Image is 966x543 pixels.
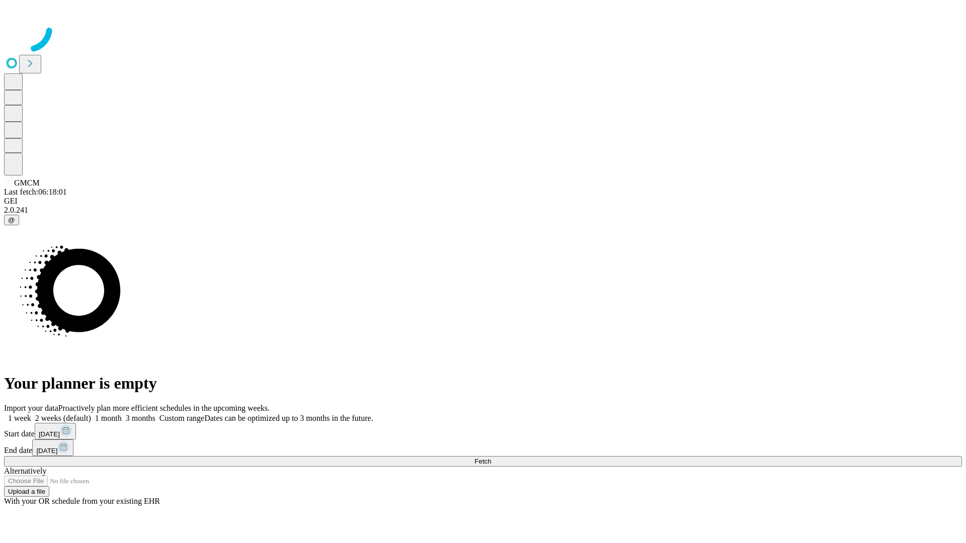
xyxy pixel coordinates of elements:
[4,374,962,393] h1: Your planner is empty
[159,414,204,422] span: Custom range
[4,197,962,206] div: GEI
[32,439,73,456] button: [DATE]
[95,414,122,422] span: 1 month
[4,497,160,505] span: With your OR schedule from your existing EHR
[4,215,19,225] button: @
[58,404,270,412] span: Proactively plan more efficient schedules in the upcoming weeks.
[35,423,76,439] button: [DATE]
[126,414,155,422] span: 3 months
[14,178,40,187] span: GMCM
[35,414,91,422] span: 2 weeks (default)
[204,414,373,422] span: Dates can be optimized up to 3 months in the future.
[4,404,58,412] span: Import your data
[4,206,962,215] div: 2.0.241
[4,456,962,467] button: Fetch
[4,439,962,456] div: End date
[8,216,15,224] span: @
[39,430,60,438] span: [DATE]
[4,188,67,196] span: Last fetch: 06:18:01
[4,486,49,497] button: Upload a file
[8,414,31,422] span: 1 week
[4,467,46,475] span: Alternatively
[36,447,57,455] span: [DATE]
[4,423,962,439] div: Start date
[474,458,491,465] span: Fetch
